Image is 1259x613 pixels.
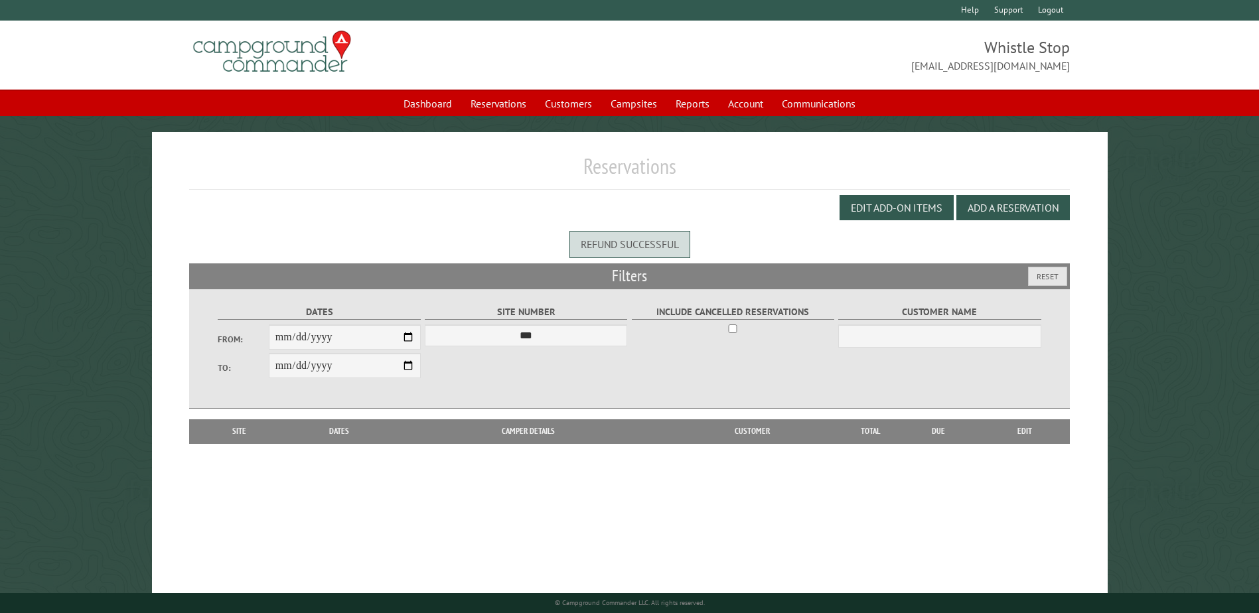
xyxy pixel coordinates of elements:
[844,419,897,443] th: Total
[569,231,690,257] div: Refund successful
[218,305,420,320] label: Dates
[396,91,460,116] a: Dashboard
[603,91,665,116] a: Campsites
[980,419,1070,443] th: Edit
[555,598,705,607] small: © Campground Commander LLC. All rights reserved.
[774,91,863,116] a: Communications
[189,26,355,78] img: Campground Commander
[463,91,534,116] a: Reservations
[218,362,268,374] label: To:
[956,195,1070,220] button: Add a Reservation
[425,305,627,320] label: Site Number
[218,333,268,346] label: From:
[720,91,771,116] a: Account
[897,419,980,443] th: Due
[283,419,396,443] th: Dates
[537,91,600,116] a: Customers
[1028,267,1067,286] button: Reset
[189,153,1069,190] h1: Reservations
[189,263,1069,289] h2: Filters
[630,36,1070,74] span: Whistle Stop [EMAIL_ADDRESS][DOMAIN_NAME]
[196,419,282,443] th: Site
[668,91,717,116] a: Reports
[632,305,834,320] label: Include Cancelled Reservations
[660,419,844,443] th: Customer
[396,419,660,443] th: Camper Details
[840,195,954,220] button: Edit Add-on Items
[838,305,1041,320] label: Customer Name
